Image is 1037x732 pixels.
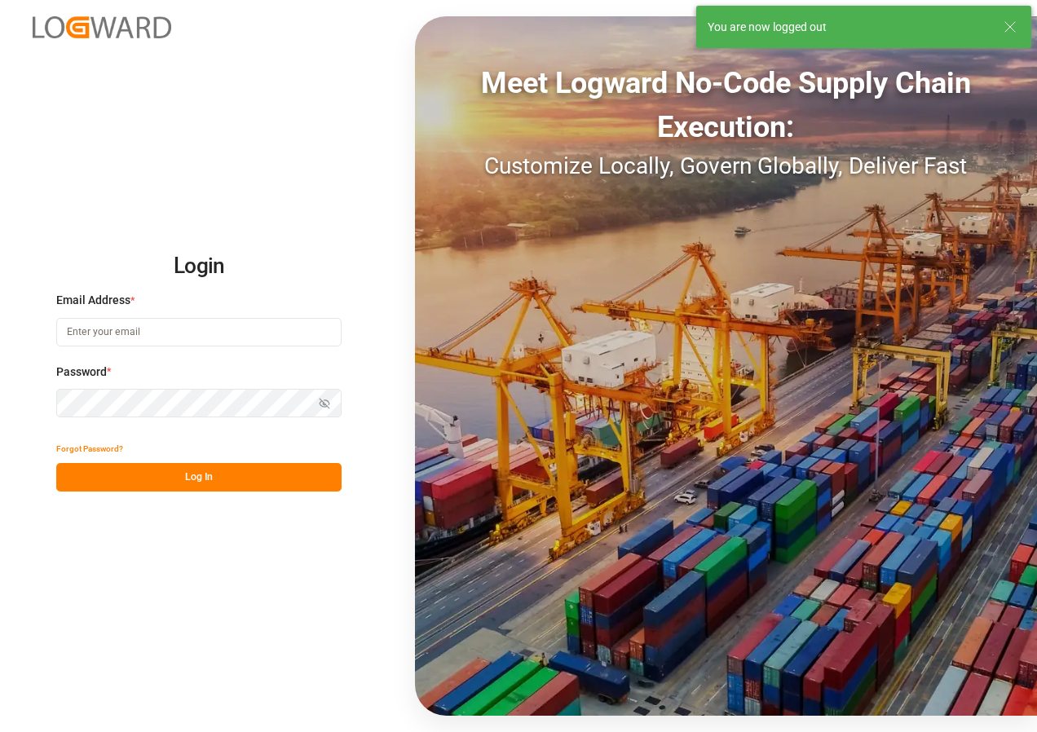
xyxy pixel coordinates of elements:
[56,318,342,346] input: Enter your email
[56,434,123,463] button: Forgot Password?
[56,292,130,309] span: Email Address
[415,61,1037,149] div: Meet Logward No-Code Supply Chain Execution:
[56,463,342,492] button: Log In
[33,16,171,38] img: Logward_new_orange.png
[56,240,342,293] h2: Login
[56,364,107,381] span: Password
[708,19,988,36] div: You are now logged out
[415,149,1037,183] div: Customize Locally, Govern Globally, Deliver Fast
